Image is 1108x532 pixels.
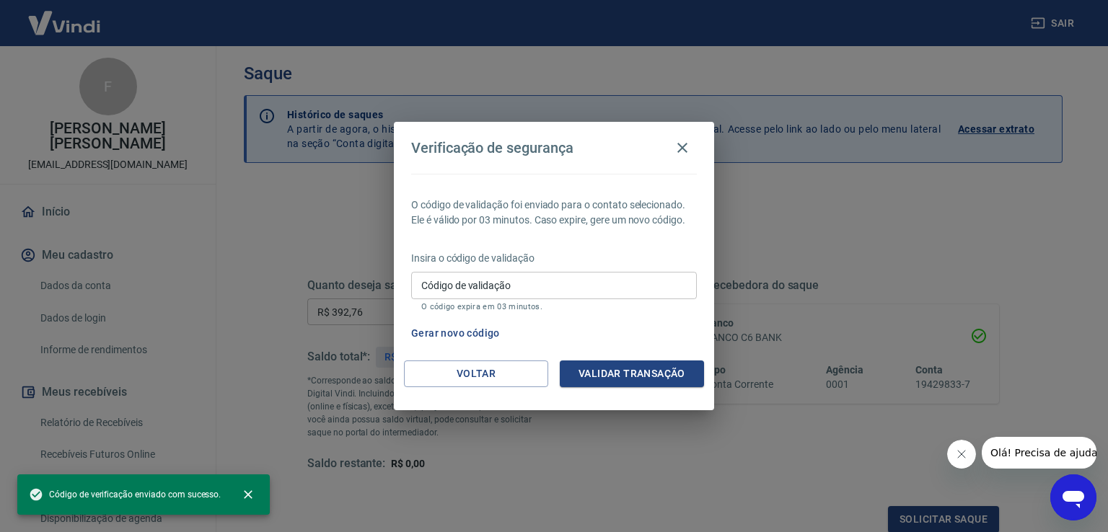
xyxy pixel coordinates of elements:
[560,360,704,387] button: Validar transação
[411,139,573,156] h4: Verificação de segurança
[232,479,264,510] button: close
[9,10,121,22] span: Olá! Precisa de ajuda?
[947,440,976,469] iframe: Fechar mensagem
[29,487,221,502] span: Código de verificação enviado com sucesso.
[405,320,506,347] button: Gerar novo código
[1050,474,1096,520] iframe: Botão para abrir a janela de mensagens
[404,360,548,387] button: Voltar
[421,302,687,311] p: O código expira em 03 minutos.
[411,198,697,228] p: O código de validação foi enviado para o contato selecionado. Ele é válido por 03 minutos. Caso e...
[411,251,697,266] p: Insira o código de validação
[982,437,1096,469] iframe: Mensagem da empresa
